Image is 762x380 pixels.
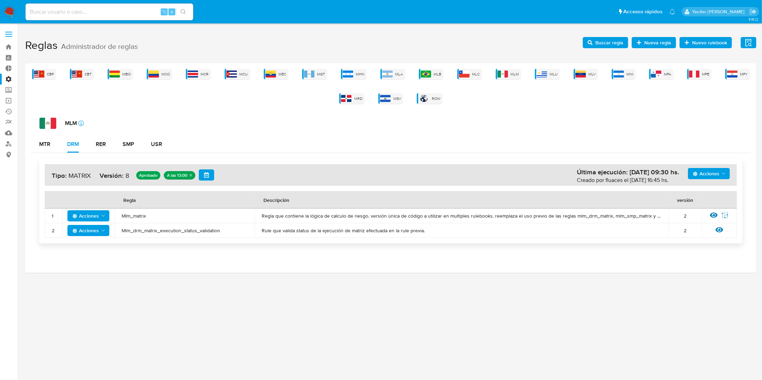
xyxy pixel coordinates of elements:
span: Accesos rápidos [623,8,662,15]
span: s [171,8,173,15]
a: Notificaciones [669,9,675,15]
a: Salir [749,8,757,15]
span: ⌥ [161,8,167,15]
p: yenifer.pena@mercadolibre.com [692,8,747,15]
button: search-icon [176,7,190,17]
input: Buscar usuario o caso... [26,7,193,16]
